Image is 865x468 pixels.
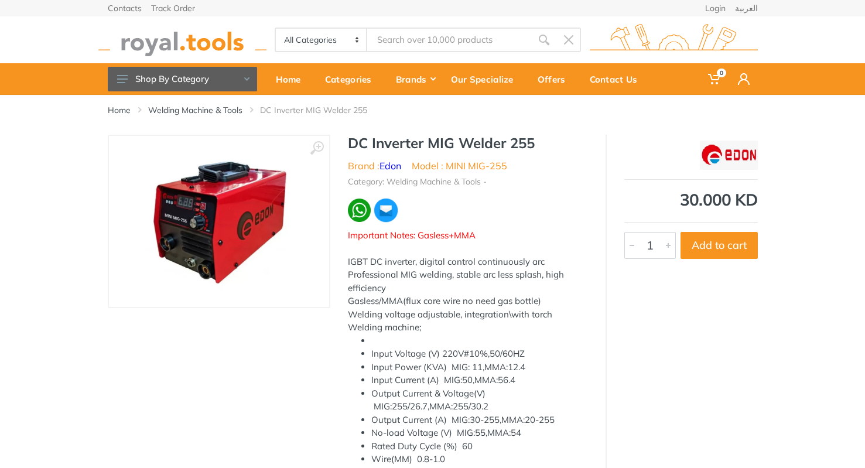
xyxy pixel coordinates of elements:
button: Add to cart [681,232,758,259]
a: Login [705,4,726,12]
li: Output Current & Voltage(V) MIG:255/26.7,MMA:255/30.2 [371,387,588,414]
div: Home [268,67,317,91]
img: Edon [700,141,758,170]
img: royal.tools Logo [98,24,266,56]
div: 30.000 KD [624,192,758,208]
li: Wire(MM) 0.8-1.0 [371,453,588,466]
li: Rated Duty Cycle (%) 60 [371,440,588,453]
li: DC Inverter MIG Welder 255 [260,104,385,116]
div: Welding voltage adjustable, integration\with torch [348,308,588,322]
a: Our Specialize [443,63,529,95]
img: wa.webp [348,199,371,222]
select: Category [276,29,368,51]
li: Output Current (A) MIG:30-255,MMA:20-255 [371,414,588,427]
a: Track Order [151,4,195,12]
div: IGBT DC inverter, digital control continuously arc [348,255,588,269]
h1: DC Inverter MIG Welder 255 [348,135,588,152]
img: Royal Tools - DC Inverter MIG Welder 255 [145,148,293,295]
nav: breadcrumb [108,104,758,116]
a: Contact Us [582,63,654,95]
img: ma.webp [373,197,399,223]
div: Professional MIG welding, stable arc less splash, high efficiency [348,268,588,295]
li: Model : MINI MIG-255 [412,159,507,173]
a: 0 [700,63,730,95]
div: Categories [317,67,388,91]
li: No-load Voltage (V) MIG:55,MMA:54 [371,426,588,440]
a: Edon [379,160,401,172]
div: Offers [529,67,582,91]
input: Site search [367,28,531,52]
div: Our Specialize [443,67,529,91]
img: royal.tools Logo [590,24,758,56]
li: Input Current (A) MIG:50,MMA:56.4 [371,374,588,387]
a: Categories [317,63,388,95]
li: Input Voltage (V) 220V#10%,50/60HZ [371,347,588,361]
span: 0 [717,69,726,77]
a: Home [268,63,317,95]
button: Shop By Category [108,67,257,91]
a: Offers [529,63,582,95]
span: Important Notes: Gasless+MMA [348,230,476,241]
div: Contact Us [582,67,654,91]
li: Input Power (KVA) MIG: 11,MMA:12.4 [371,361,588,374]
li: Category: Welding Machine & Tools - [348,176,487,188]
a: Home [108,104,131,116]
a: Welding Machine & Tools [148,104,242,116]
li: Brand : [348,159,401,173]
div: Gasless/MMA(flux core wire no need gas bottle) [348,295,588,308]
a: Contacts [108,4,142,12]
a: العربية [735,4,758,12]
div: Brands [388,67,443,91]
